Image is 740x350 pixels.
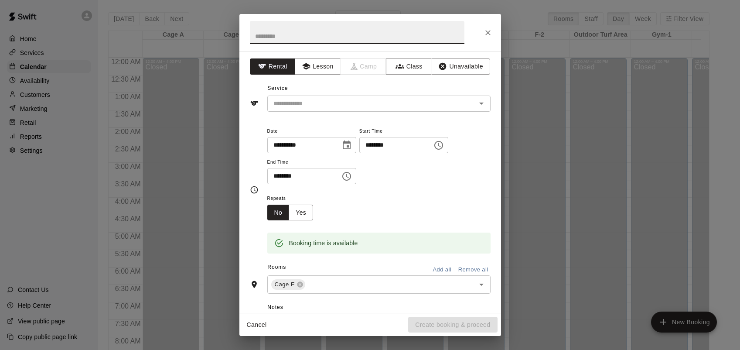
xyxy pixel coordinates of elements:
[267,193,321,205] span: Repeats
[430,137,447,154] button: Choose time, selected time is 4:00 PM
[428,263,456,277] button: Add all
[386,58,432,75] button: Class
[475,278,488,291] button: Open
[250,58,296,75] button: Rental
[338,168,355,185] button: Choose time, selected time is 4:30 PM
[267,301,490,315] span: Notes
[243,317,271,333] button: Cancel
[267,264,286,270] span: Rooms
[475,97,488,110] button: Open
[480,25,496,41] button: Close
[250,280,259,289] svg: Rooms
[295,58,341,75] button: Lesson
[338,137,355,154] button: Choose date, selected date is Oct 9, 2025
[250,185,259,194] svg: Timing
[267,85,288,91] span: Service
[267,126,356,137] span: Date
[267,157,356,168] span: End Time
[267,205,290,221] button: No
[289,205,313,221] button: Yes
[432,58,490,75] button: Unavailable
[271,279,306,290] div: Cage E
[289,235,358,251] div: Booking time is available
[359,126,448,137] span: Start Time
[456,263,491,277] button: Remove all
[250,99,259,108] svg: Service
[341,58,387,75] span: Camps can only be created in the Services page
[271,280,299,289] span: Cage E
[267,205,314,221] div: outlined button group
